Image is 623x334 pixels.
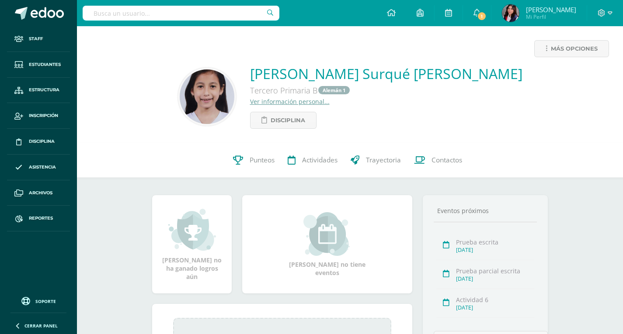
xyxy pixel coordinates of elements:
[318,86,350,94] a: Alemán 1
[29,215,53,222] span: Reportes
[366,156,401,165] span: Trayectoria
[7,52,70,78] a: Estudiantes
[161,208,223,281] div: [PERSON_NAME] no ha ganado logros aún
[7,26,70,52] a: Staff
[168,208,216,251] img: achievement_small.png
[271,112,305,128] span: Disciplina
[35,298,56,304] span: Soporte
[29,164,56,171] span: Asistencia
[344,143,407,178] a: Trayectoria
[434,207,537,215] div: Eventos próximos
[250,97,330,106] a: Ver información personal...
[180,69,234,124] img: 03b35104576680da82615a817c093e98.png
[407,143,469,178] a: Contactos
[456,246,534,254] div: [DATE]
[29,86,59,93] span: Estructura
[534,40,609,57] a: Más opciones
[302,156,338,165] span: Actividades
[10,295,66,306] a: Soporte
[29,112,58,119] span: Inscripción
[29,189,52,196] span: Archivos
[281,143,344,178] a: Actividades
[456,296,534,304] div: Actividad 6
[7,103,70,129] a: Inscripción
[432,156,462,165] span: Contactos
[29,138,55,145] span: Disciplina
[456,238,534,246] div: Prueba escrita
[7,155,70,180] a: Asistencia
[7,206,70,231] a: Reportes
[250,112,317,129] a: Disciplina
[7,78,70,103] a: Estructura
[83,6,279,21] input: Busca un usuario...
[456,267,534,275] div: Prueba parcial escrita
[526,13,576,21] span: Mi Perfil
[284,212,371,277] div: [PERSON_NAME] no tiene eventos
[250,156,275,165] span: Punteos
[24,323,58,329] span: Cerrar panel
[526,5,576,14] span: [PERSON_NAME]
[250,64,522,83] a: [PERSON_NAME] Surqué [PERSON_NAME]
[29,61,61,68] span: Estudiantes
[7,129,70,155] a: Disciplina
[502,4,519,22] img: 331a885a7a06450cabc094b6be9ba622.png
[477,11,487,21] span: 1
[303,212,351,256] img: event_small.png
[7,180,70,206] a: Archivos
[29,35,43,42] span: Staff
[226,143,281,178] a: Punteos
[456,275,534,282] div: [DATE]
[456,304,534,311] div: [DATE]
[250,83,512,97] div: Tercero Primaria B
[551,41,598,57] span: Más opciones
